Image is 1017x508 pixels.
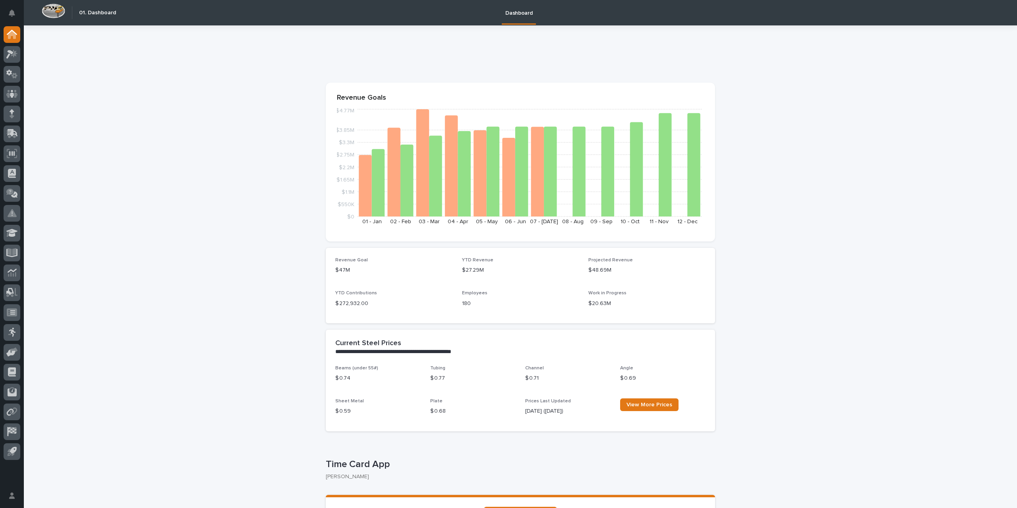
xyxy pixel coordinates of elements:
tspan: $2.2M [339,164,354,170]
a: View More Prices [620,398,679,411]
p: $ 0.74 [335,374,421,382]
span: Prices Last Updated [525,399,571,404]
tspan: $1.65M [336,177,354,182]
span: YTD Contributions [335,291,377,296]
img: Workspace Logo [42,4,65,18]
p: $ 0.68 [430,407,516,415]
text: 12 - Dec [677,219,698,224]
text: 10 - Oct [621,219,640,224]
span: Revenue Goal [335,258,368,263]
text: 08 - Aug [562,219,584,224]
p: [DATE] ([DATE]) [525,407,611,415]
tspan: $4.77M [336,108,354,114]
tspan: $3.3M [339,140,354,145]
h2: 01. Dashboard [79,10,116,16]
text: 01 - Jan [362,219,382,224]
p: $ 0.69 [620,374,706,382]
span: Plate [430,399,443,404]
p: $48.69M [588,266,706,274]
tspan: $1.1M [342,189,354,195]
p: $ 0.71 [525,374,611,382]
div: Notifications [10,10,20,22]
text: 07 - [DATE] [530,219,558,224]
text: 11 - Nov [650,219,669,224]
p: $20.63M [588,299,706,308]
tspan: $0 [347,214,354,220]
p: 180 [462,299,579,308]
text: 06 - Jun [505,219,526,224]
span: View More Prices [626,402,672,408]
button: Notifications [4,5,20,21]
h2: Current Steel Prices [335,339,401,348]
text: 03 - Mar [419,219,440,224]
tspan: $3.85M [336,127,354,133]
span: YTD Revenue [462,258,493,263]
text: 02 - Feb [390,219,411,224]
span: Employees [462,291,487,296]
p: $ 272,932.00 [335,299,452,308]
p: $ 0.77 [430,374,516,382]
p: [PERSON_NAME] [326,473,709,480]
span: Sheet Metal [335,399,364,404]
tspan: $550K [338,201,354,207]
text: 05 - May [476,219,498,224]
text: 04 - Apr [448,219,468,224]
p: $27.29M [462,266,579,274]
span: Channel [525,366,544,371]
span: Angle [620,366,633,371]
span: Tubing [430,366,445,371]
span: Beams (under 55#) [335,366,378,371]
p: Revenue Goals [337,94,704,102]
span: Projected Revenue [588,258,633,263]
p: $ 0.59 [335,407,421,415]
p: $47M [335,266,452,274]
text: 09 - Sep [590,219,613,224]
p: Time Card App [326,459,712,470]
span: Work in Progress [588,291,626,296]
tspan: $2.75M [336,152,354,158]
